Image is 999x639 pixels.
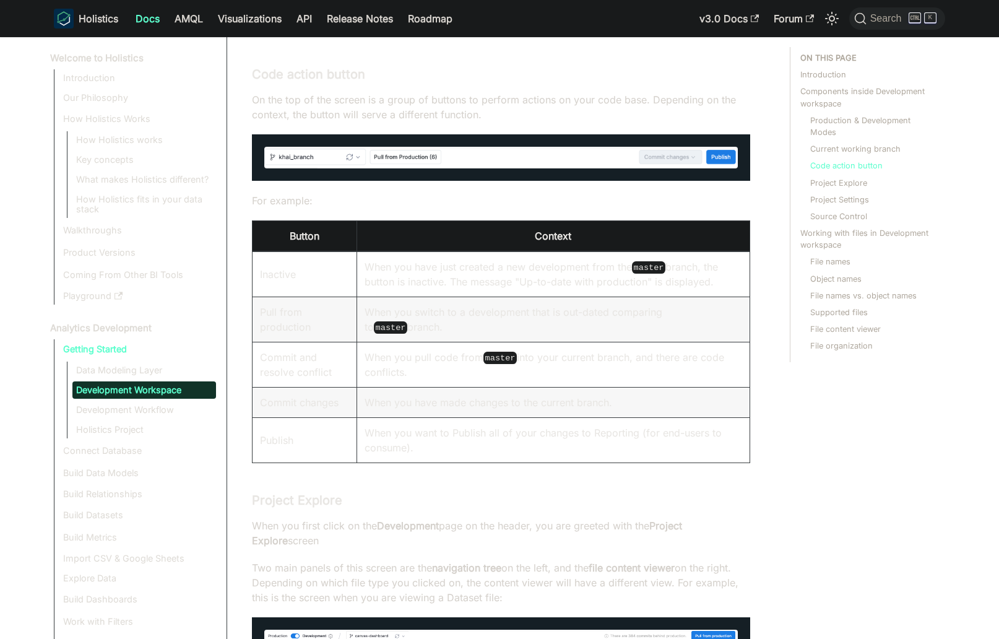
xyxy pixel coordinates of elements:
a: Roadmap [400,9,460,28]
a: Explore Data [59,570,216,587]
code: master [483,352,517,364]
a: Connect Database [59,441,216,461]
a: Introduction [800,69,846,80]
a: Build Dashboards [59,589,216,609]
a: Source Control [810,211,867,222]
a: Docs [128,9,167,28]
strong: navigation tree [432,562,501,574]
a: How Holistics Works [59,109,216,129]
button: Search (Ctrl+K) [849,7,945,30]
a: Components inside Development workspace [800,85,938,109]
a: What makes Holistics different? [72,171,216,188]
img: Holistics [54,9,74,28]
a: Analytics Development [46,319,216,337]
a: HolisticsHolistics [54,9,118,28]
a: Project Explore [810,177,867,189]
code: master [632,261,665,274]
a: Key concepts [72,151,216,168]
td: Pull from production [253,297,357,342]
a: Introduction [59,69,216,87]
a: v3.0 Docs [692,9,766,28]
th: Context [357,221,750,252]
a: Current working branch [810,143,901,155]
nav: Docs sidebar [41,37,227,639]
a: Getting Started [59,339,216,359]
td: When you want to Publish all of your changes to Reporting (for end-users to consume). [357,418,750,463]
a: Visualizations [210,9,289,28]
a: Product Versions [59,243,216,263]
td: Commit changes [253,388,357,418]
td: When you have just created a new development from the branch, the button is inactive. The message... [357,251,750,297]
img: code action button [264,147,738,168]
a: Playground [59,287,216,305]
a: Work with Filters [59,612,216,632]
a: Welcome to Holistics [46,50,216,67]
td: Commit and resolve conflict [253,342,357,388]
td: When you switch to a development that is out-dated comparing to branch. [357,297,750,342]
a: Import CSV & Google Sheets [59,550,216,567]
b: Holistics [79,11,118,26]
th: Button [253,221,357,252]
a: API [289,9,319,28]
a: File organization [810,340,873,352]
span: Search [867,13,909,24]
td: When you pull code from into your current branch, and there are code conflicts. [357,342,750,388]
a: File names [810,256,850,267]
h3: Project Explore [252,493,750,508]
td: Inactive [253,251,357,297]
a: Production & Development Modes [810,115,933,138]
a: Release Notes [319,9,400,28]
code: master [374,321,407,334]
a: Development Workspace [72,381,216,399]
a: File content viewer [810,323,881,335]
a: Our Philosophy [59,89,216,106]
h3: Code action button [252,67,750,82]
a: Data Modeling Layer [72,362,216,379]
button: Switch between dark and light mode (currently light mode) [822,9,842,28]
p: When you first click on the page on the header, you are greeted with the screen [252,518,750,548]
a: Build Metrics [59,528,216,547]
p: On the top of the screen is a group of buttons to perform actions on your code base. Depending on... [252,92,750,122]
td: Publish [253,418,357,463]
a: Code action button [810,160,883,172]
a: Holistics Project [72,421,216,438]
a: Object names [810,273,862,285]
a: Build Datasets [59,505,216,525]
a: AMQL [167,9,210,28]
a: How Holistics fits in your data stack [72,191,216,218]
a: Build Relationships [59,485,216,503]
a: Coming From Other BI Tools [59,265,216,285]
a: Working with files in Development workspace [800,227,938,251]
a: How Holistics works [72,131,216,149]
td: When you have made changes to the current branch. [357,388,750,418]
p: Two main panels of this screen are the on the left, and the on the right. Depending on which file... [252,560,750,605]
strong: file content viewer [589,562,675,574]
a: Development Workflow [72,401,216,419]
a: Walkthroughs [59,220,216,240]
strong: Development [377,519,439,532]
p: For example: [252,193,750,208]
a: Forum [766,9,821,28]
a: File names vs. object names [810,290,917,302]
a: Project Settings [810,194,869,206]
a: Supported files [810,306,868,318]
kbd: K [924,12,936,24]
a: Build Data Models [59,463,216,483]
